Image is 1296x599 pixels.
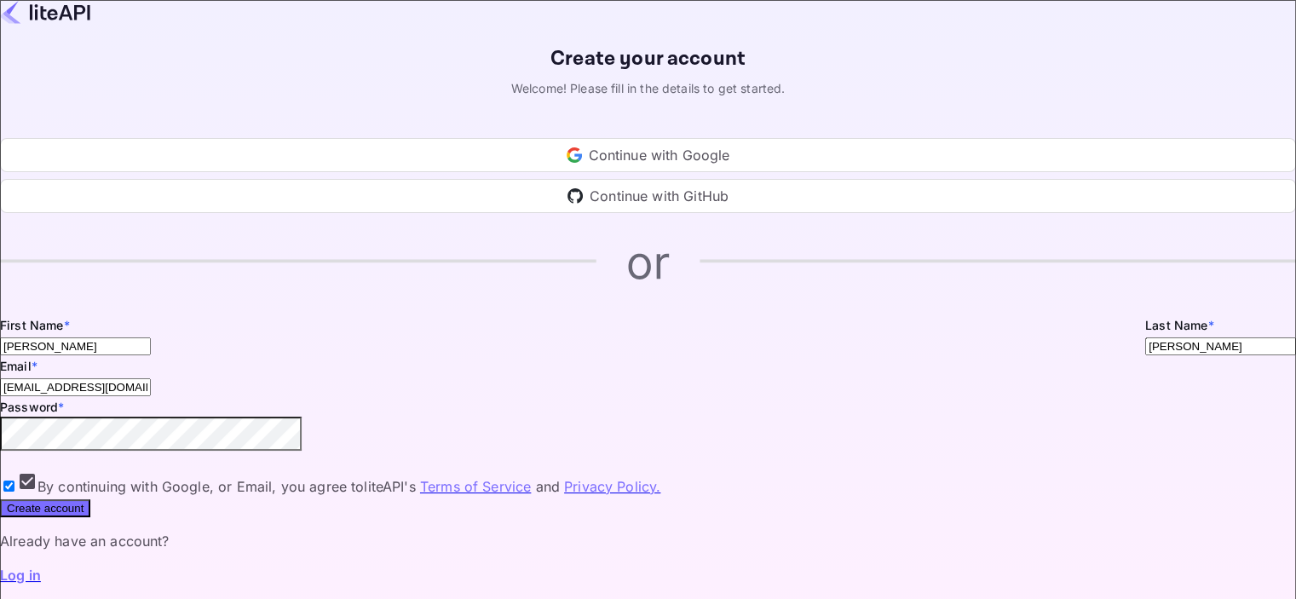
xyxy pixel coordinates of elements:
[564,478,660,495] a: Privacy Policy.
[3,481,14,492] input: By continuing with Google, or Email, you agree toliteAPI's Terms of Service and Privacy Policy.
[37,476,660,497] span: By continuing with Google, or Email, you agree to liteAPI's and
[7,444,20,458] button: toggle password visibility
[1145,318,1214,332] label: Last Name
[1145,337,1296,355] input: Doe
[420,478,531,495] a: Terms of Service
